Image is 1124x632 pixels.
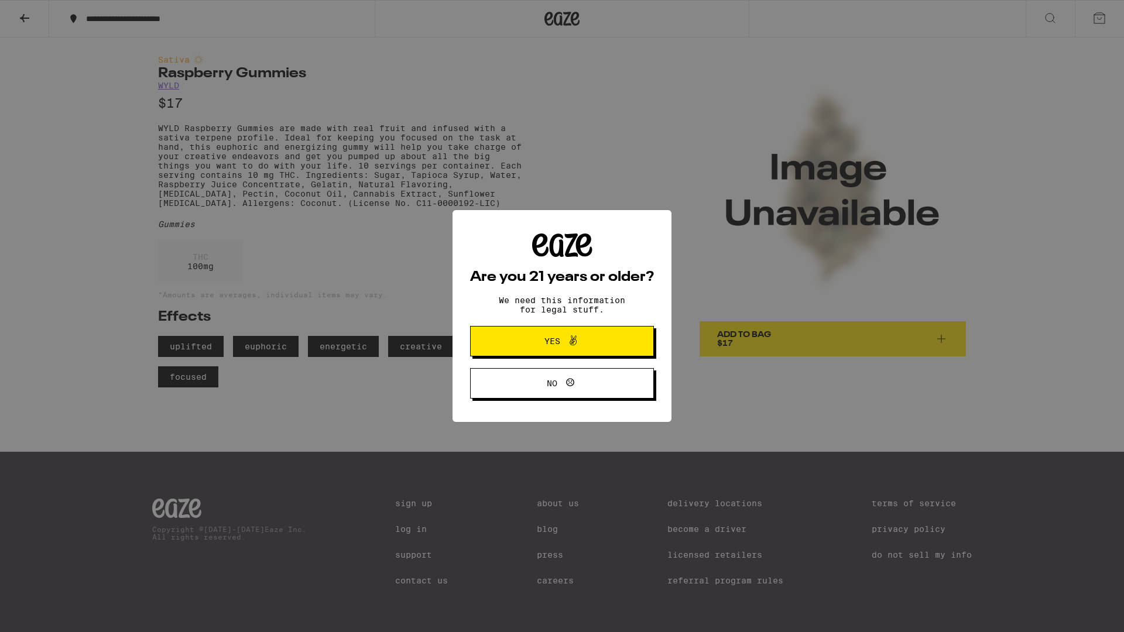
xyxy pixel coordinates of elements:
iframe: Opens a widget where you can find more information [1051,597,1112,626]
p: We need this information for legal stuff. [489,296,635,314]
button: No [470,368,654,399]
span: No [547,379,557,387]
span: Yes [544,337,560,345]
button: Yes [470,326,654,356]
h2: Are you 21 years or older? [470,270,654,284]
